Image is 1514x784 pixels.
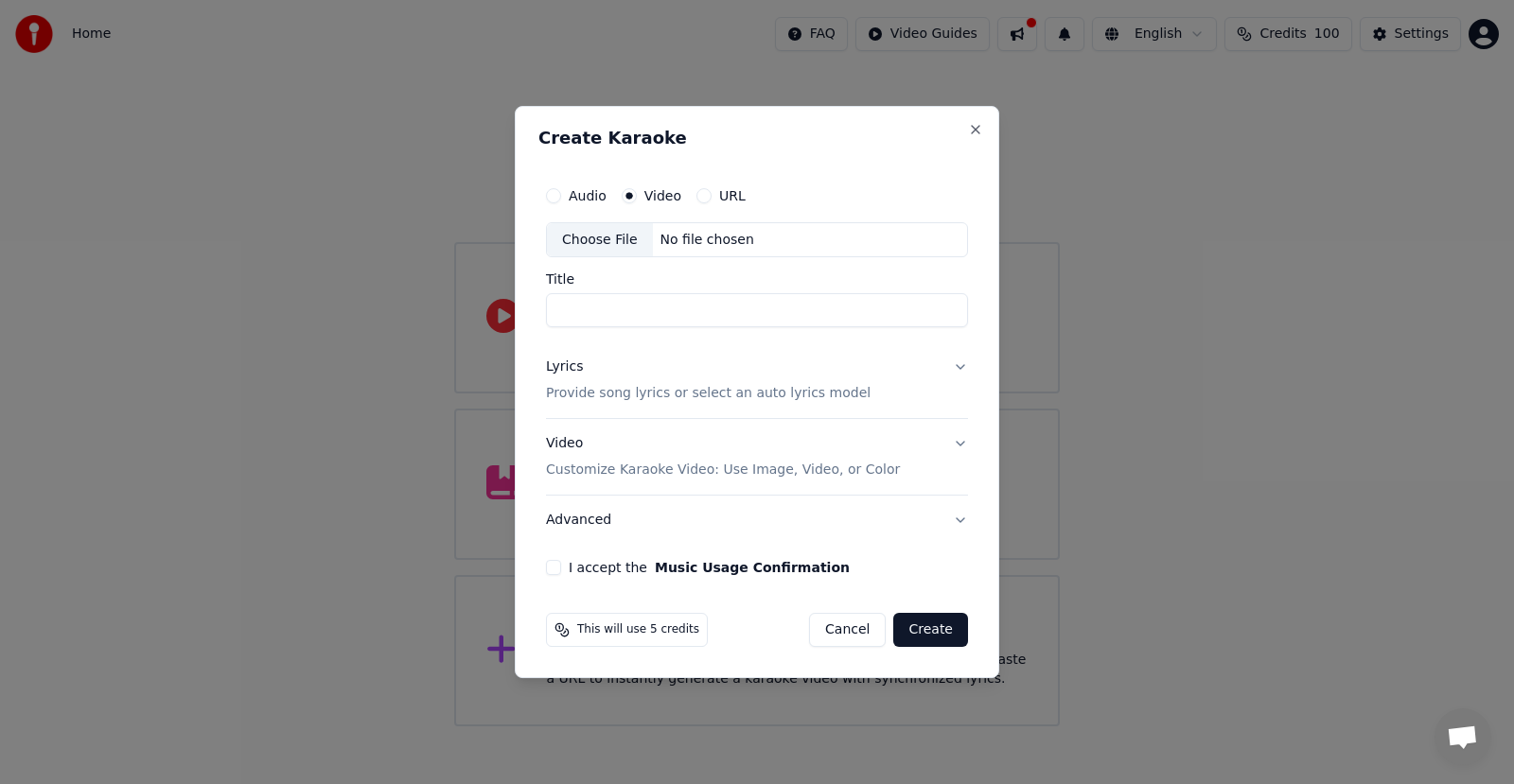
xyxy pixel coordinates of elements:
button: I accept the [655,561,850,574]
p: Provide song lyrics or select an auto lyrics model [546,385,871,404]
span: This will use 5 credits [577,622,699,637]
button: Cancel [809,613,886,647]
label: Title [546,273,968,287]
div: Lyrics [546,358,583,377]
label: I accept the [569,561,850,574]
label: Video [644,189,681,202]
div: Video [546,435,900,480]
button: Advanced [546,496,968,545]
p: Customize Karaoke Video: Use Image, Video, or Color [546,461,900,479]
button: LyricsProvide song lyrics or select an auto lyrics model [546,343,968,419]
h2: Create Karaoke [538,130,976,147]
label: Audio [569,189,607,202]
div: No file chosen [653,231,762,250]
button: VideoCustomize Karaoke Video: Use Image, Video, or Color [546,420,968,496]
button: Create [893,613,968,647]
label: URL [719,189,746,202]
div: Choose File [547,223,653,257]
